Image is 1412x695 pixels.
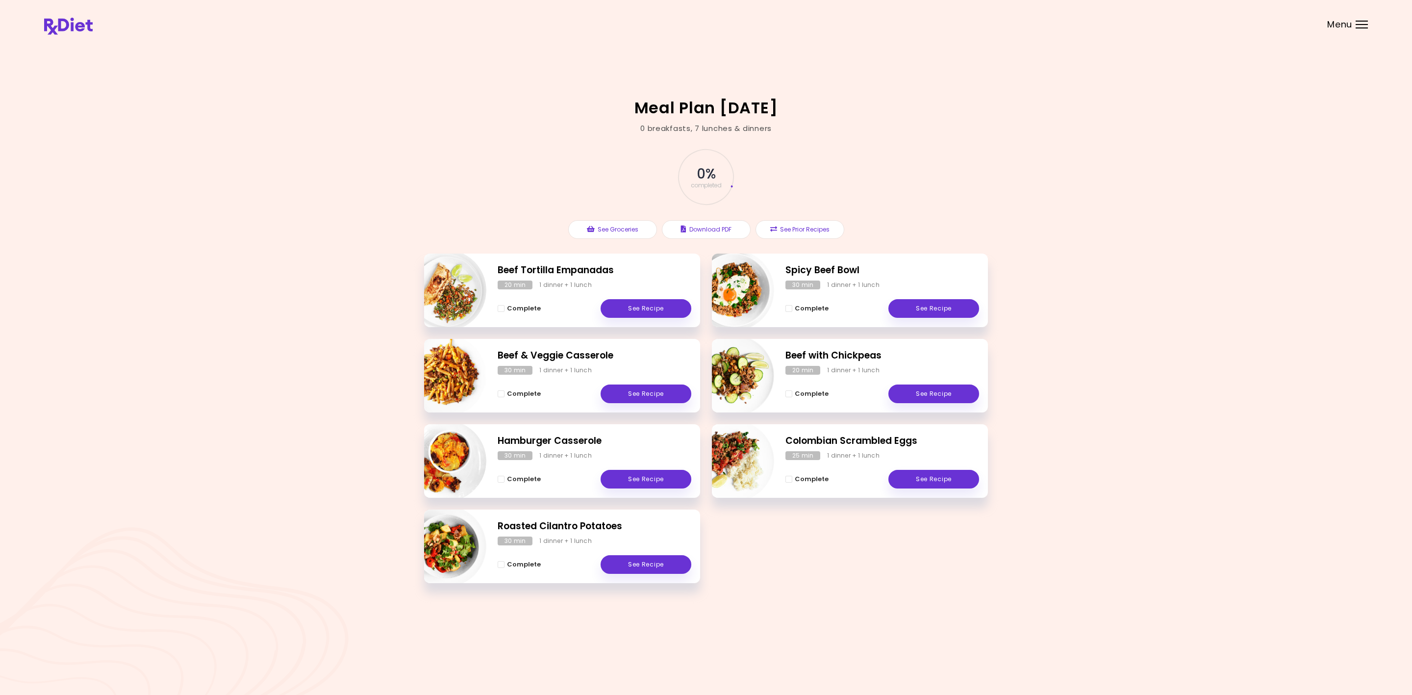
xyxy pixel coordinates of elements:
h2: Hamburger Casserole [498,434,691,448]
span: 0 % [697,166,715,182]
img: Info - Spicy Beef Bowl [693,250,774,331]
a: See Recipe - Beef Tortilla Empanadas [601,299,691,318]
span: Complete [795,305,829,312]
button: See Prior Recipes [756,220,844,239]
span: Complete [795,475,829,483]
div: 1 dinner + 1 lunch [539,366,592,375]
div: 1 dinner + 1 lunch [539,537,592,545]
h2: Spicy Beef Bowl [785,263,979,278]
a: See Recipe - Roasted Cilantro Potatoes [601,555,691,574]
div: 1 dinner + 1 lunch [827,451,880,460]
div: 0 breakfasts , 7 lunches & dinners [640,123,772,134]
div: 1 dinner + 1 lunch [827,366,880,375]
a: See Recipe - Beef & Veggie Casserole [601,385,691,403]
div: 30 min [498,366,532,375]
button: Complete - Beef Tortilla Empanadas [498,303,541,314]
div: 1 dinner + 1 lunch [539,451,592,460]
img: Info - Beef Tortilla Empanadas [405,250,486,331]
button: See Groceries [568,220,657,239]
span: Complete [507,390,541,398]
span: Menu [1327,20,1352,29]
h2: Beef Tortilla Empanadas [498,263,691,278]
div: 20 min [498,281,532,289]
button: Complete - Beef & Veggie Casserole [498,388,541,400]
img: Info - Colombian Scrambled Eggs [693,420,774,502]
button: Complete - Roasted Cilantro Potatoes [498,559,541,570]
div: 30 min [498,451,532,460]
button: Download PDF [662,220,751,239]
a: See Recipe - Colombian Scrambled Eggs [888,470,979,489]
img: Info - Roasted Cilantro Potatoes [405,506,486,587]
span: Complete [795,390,829,398]
img: Info - Hamburger Casserole [405,420,486,502]
a: See Recipe - Beef with Chickpeas [888,385,979,403]
div: 1 dinner + 1 lunch [827,281,880,289]
img: Info - Beef & Veggie Casserole [405,335,486,416]
div: 30 min [498,537,532,545]
h2: Beef with Chickpeas [785,349,979,363]
div: 1 dinner + 1 lunch [539,281,592,289]
button: Complete - Beef with Chickpeas [785,388,829,400]
h2: Meal Plan [DATE] [634,100,778,116]
a: See Recipe - Spicy Beef Bowl [888,299,979,318]
div: 20 min [785,366,820,375]
div: 25 min [785,451,820,460]
img: Info - Beef with Chickpeas [693,335,774,416]
span: Complete [507,305,541,312]
span: completed [691,182,722,188]
span: Complete [507,475,541,483]
button: Complete - Colombian Scrambled Eggs [785,473,829,485]
h2: Roasted Cilantro Potatoes [498,519,691,534]
a: See Recipe - Hamburger Casserole [601,470,691,489]
button: Complete - Spicy Beef Bowl [785,303,829,314]
h2: Colombian Scrambled Eggs [785,434,979,448]
span: Complete [507,561,541,568]
h2: Beef & Veggie Casserole [498,349,691,363]
button: Complete - Hamburger Casserole [498,473,541,485]
img: RxDiet [44,18,93,35]
div: 30 min [785,281,820,289]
